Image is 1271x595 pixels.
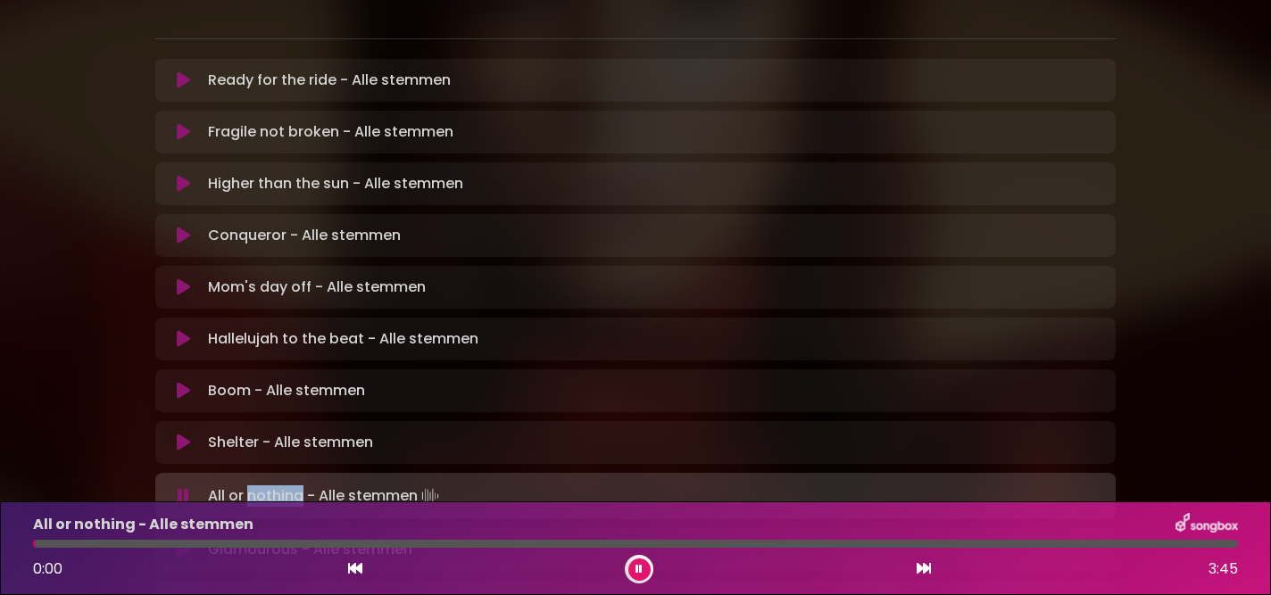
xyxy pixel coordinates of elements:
p: All or nothing - Alle stemmen [33,514,253,535]
span: 0:00 [33,558,62,579]
p: Higher than the sun - Alle stemmen [208,173,463,194]
p: Hallelujah to the beat - Alle stemmen [208,328,478,350]
span: 3:45 [1209,558,1238,580]
p: Shelter - Alle stemmen [208,432,373,453]
p: Fragile not broken - Alle stemmen [208,121,453,143]
p: Ready for the ride - Alle stemmen [208,70,451,91]
p: All or nothing - Alle stemmen [208,483,443,508]
img: songbox-logo-white.png [1175,513,1238,536]
p: Mom's day off - Alle stemmen [208,277,426,298]
p: Boom - Alle stemmen [208,380,365,401]
p: Conqueror - Alle stemmen [208,225,401,246]
img: waveform4.gif [418,483,443,508]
